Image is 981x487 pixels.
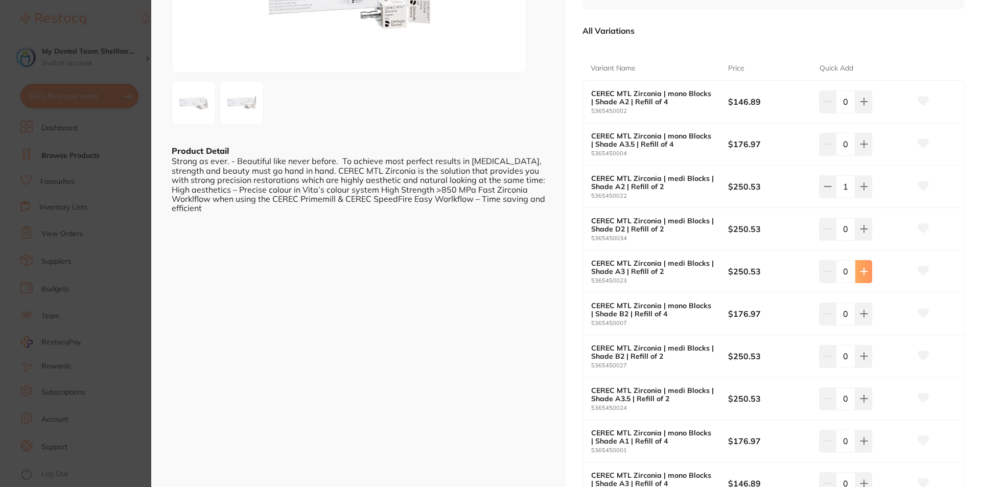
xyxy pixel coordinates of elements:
b: $176.97 [728,435,810,447]
b: CEREC MTL Zirconia | medi Blocks | Shade B2 | Refill of 2 [591,344,714,360]
b: CEREC MTL Zirconia | mono Blocks | Shade A3.5 | Refill of 4 [591,132,714,148]
small: 5365450024 [591,405,728,411]
b: CEREC MTL Zirconia | mono Blocks | Shade A1 | Refill of 4 [591,429,714,445]
b: CEREC MTL Zirconia | mono Blocks | Shade A2 | Refill of 4 [591,89,714,106]
b: $250.53 [728,223,810,235]
b: $250.53 [728,351,810,362]
small: 5365450001 [591,447,728,454]
b: CEREC MTL Zirconia | medi Blocks | Shade D2 | Refill of 2 [591,217,714,233]
b: CEREC MTL Zirconia | mono Blocks | Shade B2 | Refill of 4 [591,302,714,318]
small: 5365450007 [591,320,728,327]
b: Product Detail [172,146,229,156]
b: $176.97 [728,138,810,150]
b: CEREC MTL Zirconia | medi Blocks | Shade A3 | Refill of 2 [591,259,714,275]
b: $146.89 [728,96,810,107]
img: Zw [175,84,212,121]
small: 5365450023 [591,277,728,284]
b: $250.53 [728,393,810,404]
img: Zw [223,84,260,121]
b: $250.53 [728,266,810,277]
small: 5365450022 [591,193,728,199]
p: Price [728,63,744,74]
small: 5365450004 [591,150,728,157]
small: 5365450034 [591,235,728,242]
b: $250.53 [728,181,810,192]
p: Variant Name [591,63,636,74]
b: $176.97 [728,308,810,319]
b: CEREC MTL Zirconia | medi Blocks | Shade A3.5 | Refill of 2 [591,386,714,403]
p: Quick Add [820,63,853,74]
small: 5365450002 [591,108,728,114]
b: CEREC MTL Zirconia | medi Blocks | Shade A2 | Refill of 2 [591,174,714,191]
p: All Variations [582,26,635,36]
div: Strong as ever. - Beautiful like never before. To achieve most perfect results in [MEDICAL_DATA],... [172,156,546,213]
small: 5365450027 [591,362,728,369]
